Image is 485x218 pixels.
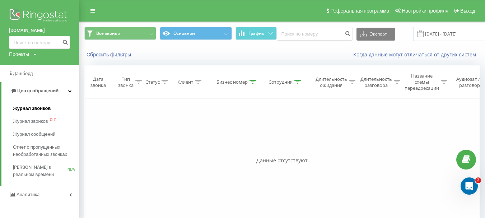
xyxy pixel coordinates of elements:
div: Статус [145,79,160,85]
div: Тип звонка [118,76,134,88]
button: Основной [160,27,232,40]
div: Дата звонка [85,76,111,88]
span: Журнал звонков [13,118,48,125]
div: Название схемы переадресации [405,73,439,91]
div: Данные отсутствуют [84,157,480,164]
input: Поиск по номеру [277,28,353,41]
a: [DOMAIN_NAME] [9,27,70,34]
span: Журнал звонков [13,105,51,112]
div: Клиент [177,79,193,85]
button: График [235,27,277,40]
span: Дашборд [13,71,33,76]
span: Центр обращений [17,88,59,93]
a: Отчет о пропущенных необработанных звонках [13,141,79,161]
span: Реферальная программа [330,8,389,14]
span: Отчет о пропущенных необработанных звонках [13,144,75,158]
button: Экспорт [356,28,395,41]
span: Аналитика [17,192,39,197]
a: Центр обращений [1,82,79,99]
span: Настройки профиля [402,8,448,14]
img: Ringostat logo [9,7,70,25]
button: Сбросить фильтры [84,51,135,58]
span: Выход [460,8,475,14]
span: Журнал сообщений [13,131,55,138]
span: [PERSON_NAME] в реальном времени [13,164,67,178]
div: Сотрудник [269,79,293,85]
div: Бизнес номер [216,79,248,85]
div: Длительность разговора [360,76,392,88]
input: Поиск по номеру [9,36,70,49]
span: График [248,31,264,36]
a: Когда данные могут отличаться от других систем [353,51,480,58]
a: Журнал звонков [13,102,79,115]
div: Длительность ожидания [316,76,347,88]
a: Журнал звонковOLD [13,115,79,128]
button: Все звонки [84,27,156,40]
span: 2 [475,177,481,183]
a: [PERSON_NAME] в реальном времениNEW [13,161,79,181]
a: Журнал сообщений [13,128,79,141]
div: Проекты [9,51,29,58]
iframe: Intercom live chat [461,177,478,195]
span: Все звонки [96,31,120,36]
